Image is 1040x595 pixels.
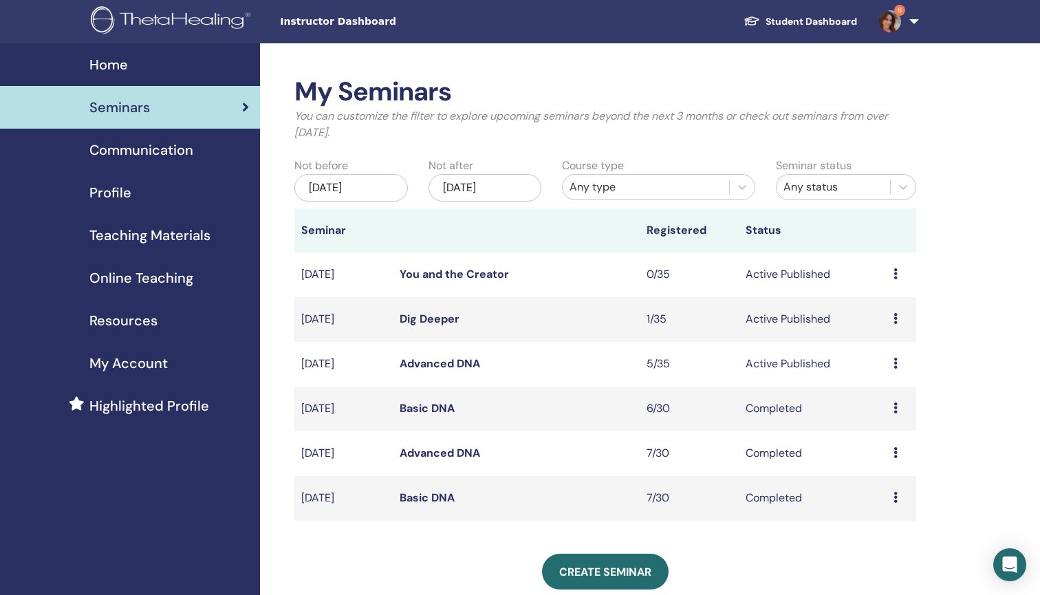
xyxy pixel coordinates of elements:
span: My Account [89,353,168,374]
label: Not after [429,158,473,174]
span: Instructor Dashboard [280,14,486,29]
img: logo.png [91,6,255,37]
td: Completed [739,431,887,476]
th: Registered [640,208,738,252]
td: Active Published [739,297,887,342]
h2: My Seminars [294,76,916,108]
span: Home [89,54,128,75]
td: Active Published [739,342,887,387]
td: Completed [739,387,887,431]
td: [DATE] [294,431,393,476]
div: Any type [570,179,722,195]
a: Create seminar [542,554,669,589]
span: Highlighted Profile [89,396,209,416]
a: Basic DNA [400,490,455,505]
span: Teaching Materials [89,225,210,246]
td: [DATE] [294,252,393,297]
label: Not before [294,158,348,174]
a: Student Dashboard [733,9,868,34]
div: Open Intercom Messenger [993,548,1026,581]
td: Completed [739,476,887,521]
td: Active Published [739,252,887,297]
td: [DATE] [294,342,393,387]
p: You can customize the filter to explore upcoming seminars beyond the next 3 months or check out s... [294,108,916,141]
img: graduation-cap-white.svg [744,15,760,27]
a: Dig Deeper [400,312,459,326]
td: 5/35 [640,342,738,387]
span: 6 [894,5,905,16]
td: 1/35 [640,297,738,342]
a: Advanced DNA [400,446,480,460]
td: [DATE] [294,387,393,431]
td: 6/30 [640,387,738,431]
div: Any status [783,179,883,195]
td: 7/30 [640,476,738,521]
th: Seminar [294,208,393,252]
span: Resources [89,310,158,331]
span: Create seminar [559,565,651,579]
label: Seminar status [776,158,852,174]
td: [DATE] [294,297,393,342]
label: Course type [562,158,624,174]
span: Online Teaching [89,268,193,288]
a: You and the Creator [400,267,509,281]
td: 7/30 [640,431,738,476]
img: default.jpg [879,10,901,32]
span: Communication [89,140,193,160]
div: [DATE] [294,174,408,202]
td: 0/35 [640,252,738,297]
th: Status [739,208,887,252]
span: Seminars [89,97,150,118]
a: Advanced DNA [400,356,480,371]
a: Basic DNA [400,401,455,415]
div: [DATE] [429,174,542,202]
td: [DATE] [294,476,393,521]
span: Profile [89,182,131,203]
